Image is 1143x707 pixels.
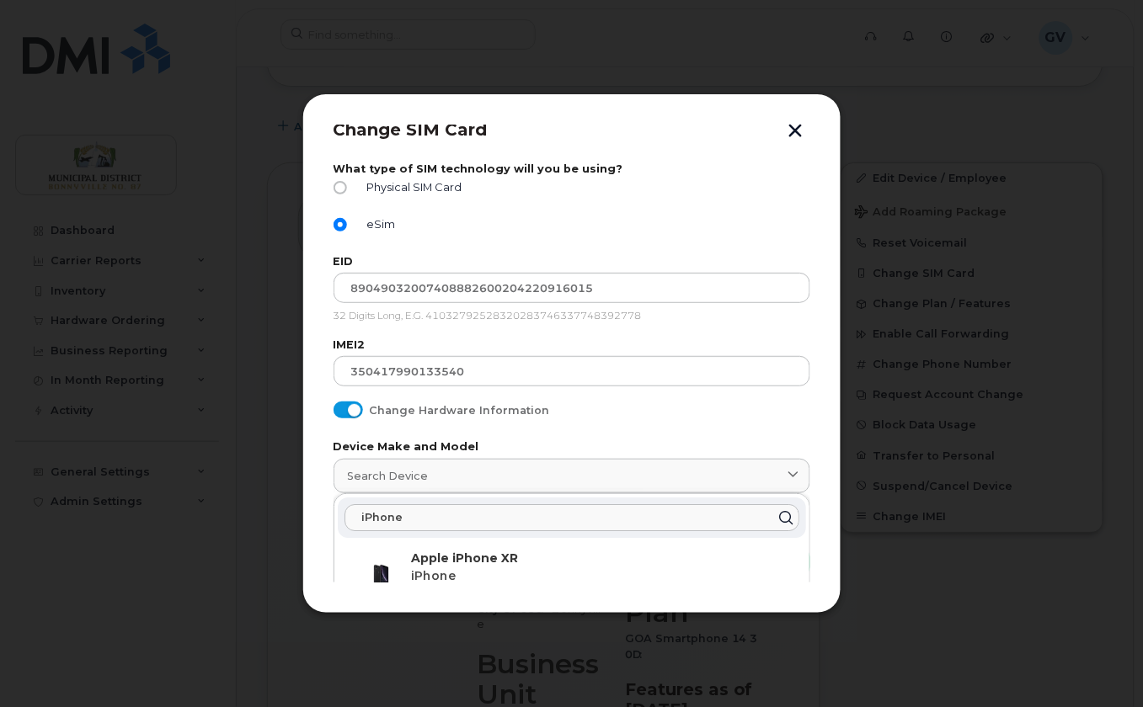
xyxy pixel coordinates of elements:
input: e.g. Android [345,504,799,531]
span: Physical SIM Card [361,181,462,194]
strong: Apple iPhone XR [412,550,519,566]
label: What type of SIM technology will you be using? [334,162,810,175]
a: Search Device [334,459,810,493]
input: eSim [334,218,347,231]
label: EID [334,255,810,268]
span: Search Device [348,468,429,484]
span: Change Hardware Information [370,404,550,417]
input: Physical SIM Card [334,181,347,194]
input: Change Hardware Information [334,401,347,415]
label: Device Make and Model [334,440,810,453]
label: IMEI2 [334,338,810,351]
span: eSim [361,218,396,231]
span: Change SIM Card [334,120,488,140]
input: Input your IMEI2 Number [334,356,810,386]
input: Input Your EID Number [334,273,810,303]
span: iPhone [412,568,457,583]
div: Apple iPhone XRiPhone [338,545,806,614]
p: 32 Digits Long, E.G. 41032792528320283746337748392778 [334,310,810,323]
img: image20231002-3703462-1qb80zy.jpeg [365,558,398,592]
